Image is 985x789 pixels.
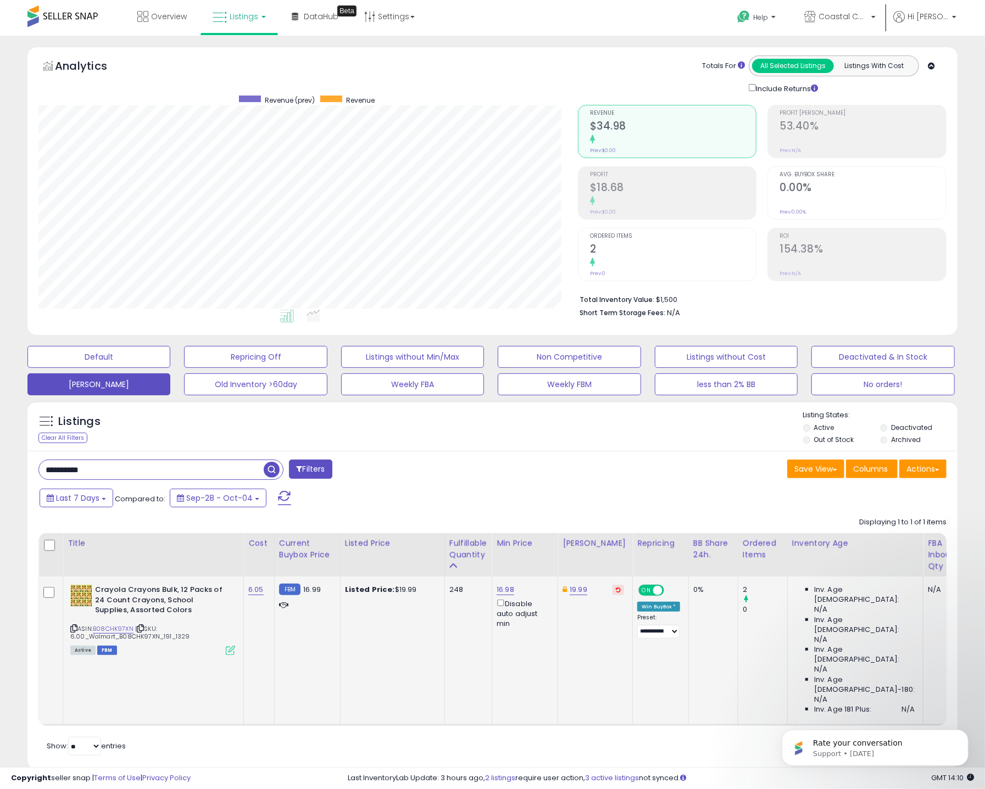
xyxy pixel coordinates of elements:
[899,460,947,478] button: Actions
[637,602,680,612] div: Win BuyBox *
[811,346,954,368] button: Deactivated & In Stock
[70,646,96,655] span: All listings currently available for purchase on Amazon
[11,773,191,784] div: seller snap | |
[486,773,516,783] a: 2 listings
[95,585,229,618] b: Crayola Crayons Bulk, 12 Packs of 24 Count Crayons, School Supplies, Assorted Colors
[498,373,641,395] button: Weekly FBM
[279,584,300,595] small: FBM
[248,538,270,549] div: Cost
[814,615,915,635] span: Inv. Age [DEMOGRAPHIC_DATA]:
[94,773,141,783] a: Terms of Use
[248,584,264,595] a: 6.05
[814,704,872,714] span: Inv. Age 181 Plus:
[780,209,806,215] small: Prev: 0.00%
[787,460,844,478] button: Save View
[814,435,854,444] label: Out of Stock
[655,373,798,395] button: less than 2% BB
[702,61,745,71] div: Totals For
[70,624,190,641] span: | SKU: 6.00_Walmart_B08CHK97XN_191_1329
[142,773,191,783] a: Privacy Policy
[928,538,961,572] div: FBA inbound Qty
[341,346,484,368] button: Listings without Min/Max
[693,585,730,595] div: 0%
[68,538,239,549] div: Title
[780,233,946,239] span: ROI
[765,707,985,784] iframe: Intercom notifications message
[655,346,798,368] button: Listings without Cost
[580,295,654,304] b: Total Inventory Value:
[498,346,641,368] button: Non Competitive
[780,110,946,116] span: Profit [PERSON_NAME]
[27,373,170,395] button: [PERSON_NAME]
[497,584,514,595] a: 16.98
[341,373,484,395] button: Weekly FBA
[70,585,92,607] img: 619lVa7MmwL._SL40_.jpg
[814,423,834,432] label: Active
[337,5,357,16] div: Tooltip anchor
[814,585,915,605] span: Inv. Age [DEMOGRAPHIC_DATA]:
[56,493,99,503] span: Last 7 Days
[693,538,733,561] div: BB Share 24h.
[667,307,680,318] span: N/A
[590,181,756,196] h2: $18.68
[639,586,653,595] span: ON
[780,181,946,196] h2: 0.00%
[737,10,750,24] i: Get Help
[151,11,187,22] span: Overview
[928,585,957,595] div: N/A
[345,585,436,595] div: $19.99
[449,585,483,595] div: 248
[780,270,801,277] small: Prev: N/A
[853,463,888,474] span: Columns
[803,410,958,421] p: Listing States:
[908,11,949,22] span: Hi [PERSON_NAME]
[304,11,338,22] span: DataHub
[814,635,827,645] span: N/A
[590,120,756,135] h2: $34.98
[586,773,639,783] a: 3 active listings
[97,646,117,655] span: FBM
[814,675,915,695] span: Inv. Age [DEMOGRAPHIC_DATA]-180:
[345,538,440,549] div: Listed Price
[186,493,253,503] span: Sep-28 - Oct-04
[741,82,831,94] div: Include Returns
[40,489,113,507] button: Last 7 Days
[449,538,487,561] div: Fulfillable Quantity
[891,423,932,432] label: Deactivated
[184,346,327,368] button: Repricing Off
[93,624,133,634] a: B08CHK97XN
[580,292,938,305] li: $1,500
[859,517,947,528] div: Displaying 1 to 1 of 1 items
[590,209,616,215] small: Prev: $0.00
[901,704,915,714] span: N/A
[345,584,395,595] b: Listed Price:
[819,11,868,22] span: Coastal Co Goods
[728,2,787,36] a: Help
[780,243,946,258] h2: 154.38%
[230,11,258,22] span: Listings
[580,308,665,317] b: Short Term Storage Fees:
[780,120,946,135] h2: 53.40%
[637,538,684,549] div: Repricing
[11,773,51,783] strong: Copyright
[289,460,332,479] button: Filters
[590,172,756,178] span: Profit
[814,695,827,704] span: N/A
[846,460,898,478] button: Columns
[743,585,787,595] div: 2
[170,489,266,507] button: Sep-28 - Oct-04
[55,58,129,76] h5: Analytics
[814,664,827,674] span: N/A
[184,373,327,395] button: Old Inventory >60day
[743,605,787,614] div: 0
[814,605,827,614] span: N/A
[893,11,956,36] a: Hi [PERSON_NAME]
[833,59,915,73] button: Listings With Cost
[753,13,768,22] span: Help
[303,584,321,595] span: 16.99
[752,59,834,73] button: All Selected Listings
